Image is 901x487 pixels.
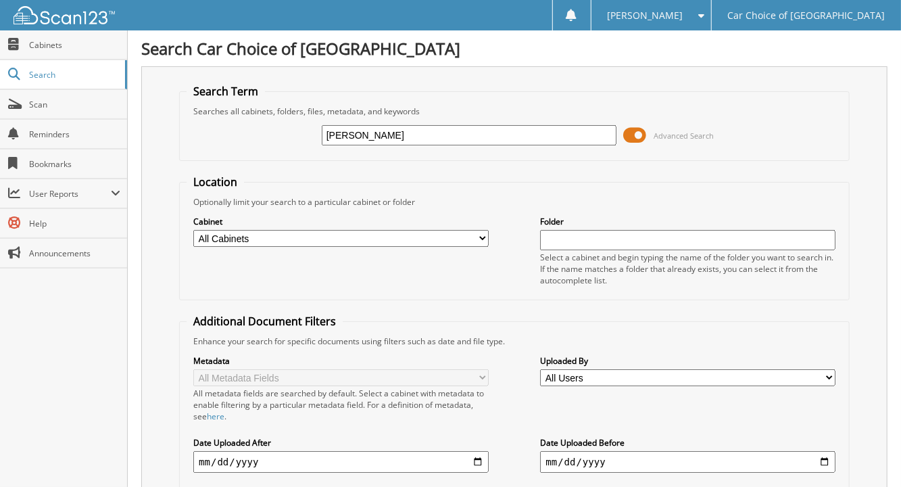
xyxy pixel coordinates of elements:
div: Select a cabinet and begin typing the name of the folder you want to search in. If the name match... [540,252,835,286]
label: Metadata [193,355,488,367]
label: Date Uploaded After [193,437,488,448]
div: Searches all cabinets, folders, files, metadata, and keywords [187,106,842,117]
label: Uploaded By [540,355,835,367]
span: Help [29,218,120,229]
span: Advanced Search [654,131,714,141]
legend: Additional Document Filters [187,314,343,329]
span: Cabinets [29,39,120,51]
input: start [193,451,488,473]
span: [PERSON_NAME] [607,11,683,20]
img: scan123-logo-white.svg [14,6,115,24]
div: Optionally limit your search to a particular cabinet or folder [187,196,842,208]
span: Bookmarks [29,158,120,170]
legend: Search Term [187,84,265,99]
div: All metadata fields are searched by default. Select a cabinet with metadata to enable filtering b... [193,388,488,422]
label: Cabinet [193,216,488,227]
span: Search [29,69,118,80]
div: Enhance your search for specific documents using filters such as date and file type. [187,335,842,347]
legend: Location [187,175,244,189]
h1: Search Car Choice of [GEOGRAPHIC_DATA] [141,37,887,60]
span: Announcements [29,248,120,259]
span: Scan [29,99,120,110]
input: end [540,451,835,473]
iframe: Chat Widget [833,422,901,487]
label: Folder [540,216,835,227]
span: Reminders [29,129,120,140]
span: User Reports [29,188,111,200]
a: here [207,411,224,422]
label: Date Uploaded Before [540,437,835,448]
span: Car Choice of [GEOGRAPHIC_DATA] [728,11,885,20]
